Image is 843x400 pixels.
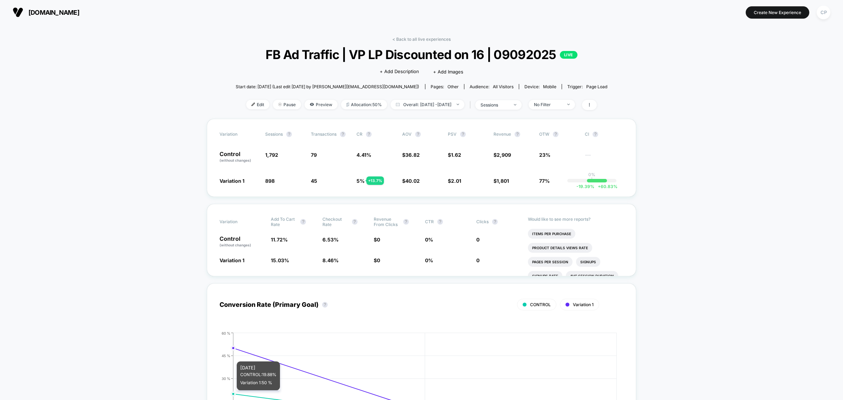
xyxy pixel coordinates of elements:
[576,257,600,267] li: Signups
[528,243,592,253] li: Product Details Views Rate
[586,84,607,89] span: Page Load
[497,178,509,184] span: 1,801
[539,178,550,184] span: 77%
[300,219,306,225] button: ?
[539,131,578,137] span: OTW
[322,217,348,227] span: Checkout Rate
[222,353,230,357] tspan: 45 %
[460,131,466,137] button: ?
[286,131,292,137] button: ?
[357,152,371,158] span: 4.41 %
[28,9,79,16] span: [DOMAIN_NAME]
[341,100,387,109] span: Allocation: 50%
[254,47,589,62] span: FB Ad Traffic | VP LP Discounted on 16 | 09092025
[340,131,346,137] button: ?
[497,152,511,158] span: 2,909
[447,84,459,89] span: other
[566,271,618,281] li: Avg Session Duration
[220,151,258,163] p: Control
[374,237,380,243] span: $
[746,6,809,19] button: Create New Experience
[271,217,297,227] span: Add To Cart Rate
[492,219,498,225] button: ?
[494,178,509,184] span: $
[374,257,380,263] span: $
[543,84,556,89] span: mobile
[352,219,358,225] button: ?
[437,219,443,225] button: ?
[357,131,362,137] span: CR
[220,217,258,227] span: Variation
[366,176,384,185] div: + 13.7 %
[265,178,275,184] span: 898
[425,237,433,243] span: 0 %
[567,104,570,105] img: end
[273,100,301,109] span: Pause
[815,5,832,20] button: CP
[451,152,461,158] span: 1.62
[494,131,511,137] span: Revenue
[377,237,380,243] span: 0
[374,217,400,227] span: Revenue From Clicks
[222,376,230,380] tspan: 30 %
[588,172,595,177] p: 0%
[493,84,514,89] span: All Visitors
[425,219,434,224] span: CTR
[265,131,283,137] span: Sessions
[305,100,338,109] span: Preview
[481,102,509,108] div: sessions
[322,302,328,308] button: ?
[528,257,573,267] li: Pages Per Session
[594,184,617,189] span: 60.83 %
[598,184,601,189] span: +
[567,84,607,89] div: Trigger:
[470,84,514,89] div: Audience:
[402,131,412,137] span: AOV
[514,104,516,105] img: end
[251,103,255,106] img: edit
[11,7,81,18] button: [DOMAIN_NAME]
[366,131,372,137] button: ?
[391,100,464,109] span: Overall: [DATE] - [DATE]
[271,237,288,243] span: 11.72 %
[311,152,317,158] span: 79
[519,84,562,89] span: Device:
[220,131,258,137] span: Variation
[220,178,244,184] span: Variation 1
[539,152,550,158] span: 23%
[377,257,380,263] span: 0
[278,103,282,106] img: end
[322,237,339,243] span: 6.53 %
[311,131,336,137] span: Transactions
[403,219,409,225] button: ?
[236,84,419,89] span: Start date: [DATE] (Last edit [DATE] by [PERSON_NAME][EMAIL_ADDRESS][DOMAIN_NAME])
[357,178,365,184] span: 5 %
[448,178,461,184] span: $
[322,257,339,263] span: 8.46 %
[515,131,520,137] button: ?
[220,236,264,248] p: Control
[392,37,451,42] a: < Back to all live experiences
[431,84,459,89] div: Pages:
[585,131,623,137] span: CI
[560,51,577,59] p: LIVE
[576,184,594,189] span: -19.39 %
[448,131,457,137] span: PSV
[396,103,400,106] img: calendar
[246,100,269,109] span: Edit
[817,6,830,19] div: CP
[425,257,433,263] span: 0 %
[222,331,230,335] tspan: 60 %
[468,100,475,110] span: |
[220,243,251,247] span: (without changes)
[530,302,551,307] span: CONTROL
[448,152,461,158] span: $
[534,102,562,107] div: No Filter
[528,271,562,281] li: Signups Rate
[265,152,278,158] span: 1,792
[220,158,251,162] span: (without changes)
[380,68,419,75] span: + Add Description
[415,131,421,137] button: ?
[220,257,244,263] span: Variation 1
[402,178,420,184] span: $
